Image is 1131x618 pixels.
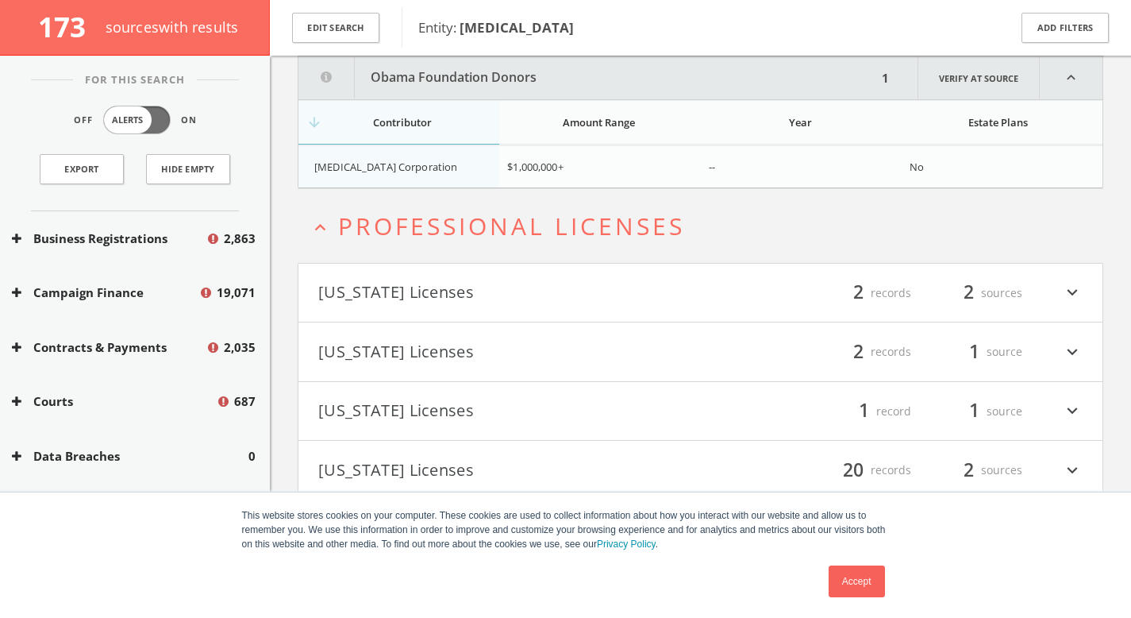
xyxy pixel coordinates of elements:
span: 2 [956,279,981,307]
button: Data Breaches [12,447,248,465]
button: Add Filters [1021,13,1109,44]
a: Accept [829,566,885,597]
span: $1,000,000+ [507,160,563,174]
span: 2,863 [224,230,256,248]
a: Export [40,154,124,184]
div: sources [927,280,1022,307]
div: source [927,338,1022,365]
span: 19,071 [217,284,256,302]
div: Amount Range [507,115,691,129]
div: record [816,398,911,425]
div: records [816,338,911,365]
div: source [927,398,1022,425]
i: expand_more [1062,338,1083,365]
span: On [181,114,197,127]
button: Campaign Finance [12,284,198,302]
i: expand_more [1062,280,1083,307]
span: Entity: [418,18,574,37]
span: 20 [836,456,871,484]
button: Contracts & Payments [12,338,206,357]
span: No [910,160,924,174]
i: expand_more [1062,457,1083,484]
div: records [816,457,911,484]
i: expand_more [1062,398,1083,425]
span: 1 [962,397,987,425]
span: For This Search [73,72,197,88]
button: expand_lessProfessional Licenses [310,213,1103,239]
a: Privacy Policy [597,539,656,550]
span: -- [709,160,715,174]
span: 2 [846,338,871,365]
div: Contributor [314,115,490,129]
button: [US_STATE] Licenses [318,280,701,307]
i: arrow_downward [306,114,322,130]
button: Business Registrations [12,230,206,248]
button: [US_STATE] Licenses [318,457,701,484]
span: source s with results [106,17,239,37]
div: grid [298,145,1102,187]
span: 2 [956,456,981,484]
button: [US_STATE] Licenses [318,338,701,365]
span: 2 [846,279,871,307]
div: 1 [877,56,894,99]
div: Year [709,115,892,129]
b: [MEDICAL_DATA] [460,18,574,37]
span: Off [74,114,93,127]
span: [MEDICAL_DATA] Corporation [314,160,457,174]
button: Courts [12,392,216,411]
button: [US_STATE] Licenses [318,398,701,425]
a: Verify at source [917,56,1040,99]
span: 0 [248,447,256,465]
i: expand_less [1040,56,1102,99]
span: 687 [234,392,256,411]
div: Estate Plans [910,115,1087,129]
button: Obama Foundation Donors [298,56,877,99]
div: sources [927,457,1022,484]
div: records [816,280,911,307]
span: 1 [852,397,876,425]
span: Professional Licenses [338,210,685,242]
p: This website stores cookies on your computer. These cookies are used to collect information about... [242,508,890,551]
span: 173 [38,8,99,45]
span: 2,035 [224,338,256,357]
span: 1 [962,338,987,365]
button: Hide Empty [146,154,230,184]
i: expand_less [310,217,331,238]
button: Edit Search [292,13,379,44]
